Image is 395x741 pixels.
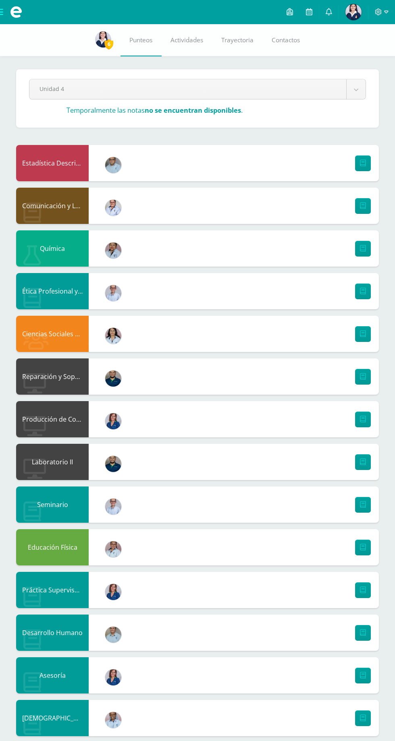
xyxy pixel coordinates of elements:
div: Reparación y Soporte Técnico [16,358,89,395]
div: Producción de Contenidos Digitales [16,401,89,437]
img: dc8e5749d5cc5fa670e8d5c98426d2b3.png [105,669,121,685]
div: Seminario [16,486,89,523]
h3: Temporalmente las notas . [67,106,243,115]
img: d75c63bec02e1283ee24e764633d115c.png [105,456,121,472]
div: Ética Profesional y Relaciones Humanas [16,273,89,309]
img: c9529e1355c96afb2827b4511a60110c.png [95,31,111,48]
img: 2ae3b50cfd2585439a92959790b77830.png [105,200,121,216]
a: Punteos [121,24,162,56]
img: 9bda7905687ab488ca4bd408901734b0.png [105,157,121,173]
a: Unidad 4 [29,79,366,99]
img: 49b90201c47adc92305f480b96c44c30.png [105,328,121,344]
img: d75c63bec02e1283ee24e764633d115c.png [105,370,121,387]
a: Trayectoria [212,24,263,56]
img: 5b95fb31ce165f59b8e7309a55f651c9.png [105,627,121,643]
div: Educación Física [16,529,89,565]
span: Unidad 4 [39,79,336,98]
div: Química [16,230,89,267]
strong: no se encuentran disponibles [145,106,241,115]
span: Contactos [272,36,300,44]
img: 05091304216df6e21848a617ddd75094.png [105,285,121,301]
div: Práctica Supervisada contra Jornada [16,572,89,608]
div: Laboratorio II [16,444,89,480]
span: 6 [104,39,113,49]
a: Contactos [263,24,309,56]
img: 913d032c62bf5869bb5737361d3f627b.png [105,541,121,557]
img: e82a21f927377f1ca43711fdcdf4f09f.png [105,712,121,728]
div: Asesoría [16,657,89,693]
span: Punteos [129,36,152,44]
img: 05091304216df6e21848a617ddd75094.png [105,499,121,515]
img: c9529e1355c96afb2827b4511a60110c.png [345,4,362,20]
img: dc8e5749d5cc5fa670e8d5c98426d2b3.png [105,413,121,429]
img: f9f79b6582c409e48e29a3a1ed6b6674.png [105,242,121,259]
img: dc8e5749d5cc5fa670e8d5c98426d2b3.png [105,584,121,600]
div: Comunicación y Lenguaje L3 (Inglés Técnico) 5 [16,188,89,224]
div: Ciencias Sociales y Formación Ciudadana 5 [16,316,89,352]
div: Desarrollo Humano [16,615,89,651]
div: Estadística Descriptiva [16,145,89,181]
span: Trayectoria [221,36,254,44]
a: Actividades [162,24,212,56]
span: Actividades [170,36,203,44]
div: Evangelización [16,700,89,736]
